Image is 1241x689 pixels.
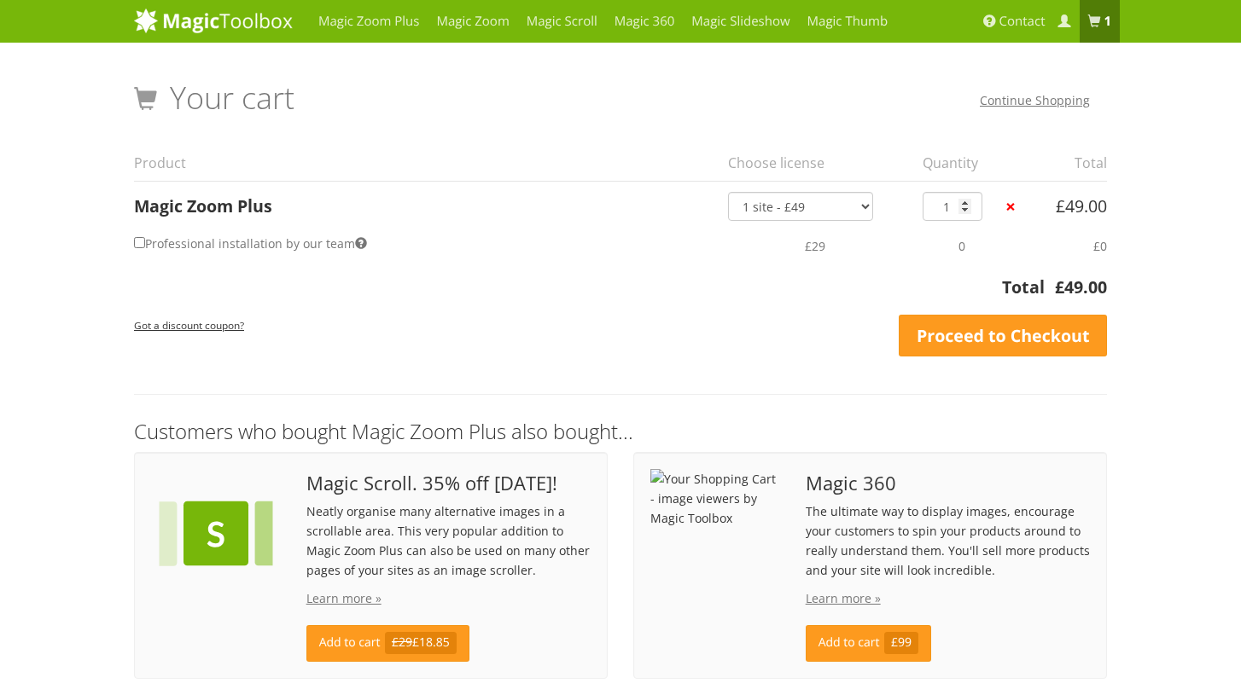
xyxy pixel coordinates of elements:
span: £99 [884,632,919,654]
th: Quantity [912,145,1002,181]
b: 1 [1104,13,1111,30]
span: £0 [1093,238,1107,254]
a: Proceed to Checkout [899,315,1107,357]
span: Contact [999,13,1046,30]
th: Total [134,275,1045,310]
h1: Your cart [134,81,294,115]
span: £ [1055,275,1064,298]
a: Add to cart£29£18.85 [306,625,469,662]
th: Total [1034,145,1107,181]
td: 0 [912,221,1002,270]
a: Got a discount coupon? [134,310,244,339]
span: £18.85 [385,632,457,654]
p: Neatly organise many alternative images in a scrollable area. This very popular addition to Magic... [306,501,591,580]
a: × [1002,198,1020,216]
img: Your Shopping Cart - image viewers by Magic Toolbox [151,469,281,599]
th: Choose license [718,145,912,181]
img: Your Shopping Cart - image viewers by Magic Toolbox [650,469,780,528]
input: Professional installation by our team [134,237,145,248]
span: Magic 360 [806,473,1090,493]
span: Magic Scroll. 35% off [DATE]! [306,473,591,493]
td: £29 [718,221,912,270]
bdi: 49.00 [1056,194,1107,217]
bdi: 49.00 [1055,275,1107,298]
a: Continue Shopping [980,92,1090,108]
s: £29 [392,634,412,651]
a: Add to cart£99 [806,625,932,662]
a: Magic Zoom Plus [134,194,272,217]
small: Got a discount coupon? [134,318,244,332]
label: Professional installation by our team [134,231,367,256]
th: Product [134,145,718,181]
p: The ultimate way to display images, encourage your customers to spin your products around to real... [806,501,1090,580]
h3: Customers who bought Magic Zoom Plus also bought... [134,420,1107,443]
input: Qty [923,192,982,221]
span: £ [1056,194,1065,217]
a: Learn more » [806,590,881,606]
a: Learn more » [306,590,382,606]
img: MagicToolbox.com - Image tools for your website [134,8,293,33]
